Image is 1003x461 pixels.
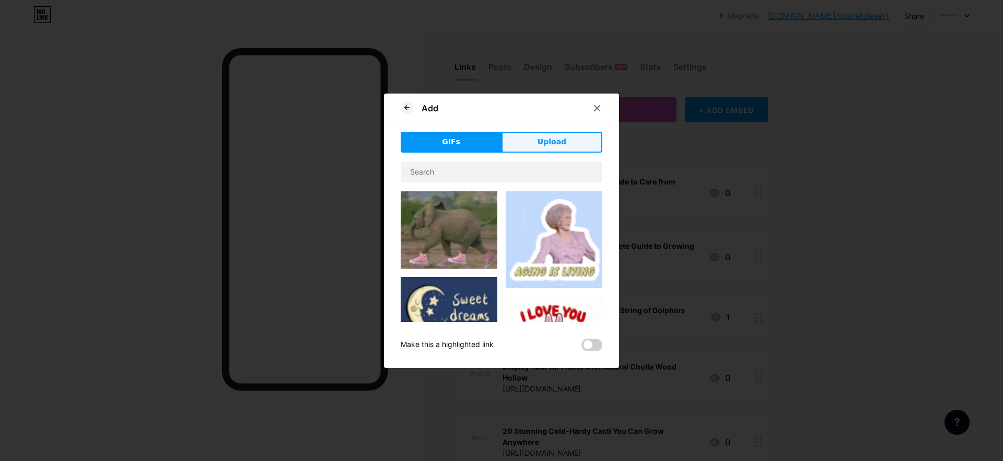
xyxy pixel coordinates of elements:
input: Search [401,162,602,182]
img: Gihpy [401,191,497,269]
button: GIFs [401,132,501,153]
span: Upload [538,136,566,147]
div: Make this a highlighted link [401,339,494,351]
div: Add [422,102,438,114]
img: Gihpy [401,277,497,341]
button: Upload [501,132,602,153]
img: Gihpy [506,191,602,288]
img: Gihpy [506,296,602,379]
span: GIFs [442,136,460,147]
